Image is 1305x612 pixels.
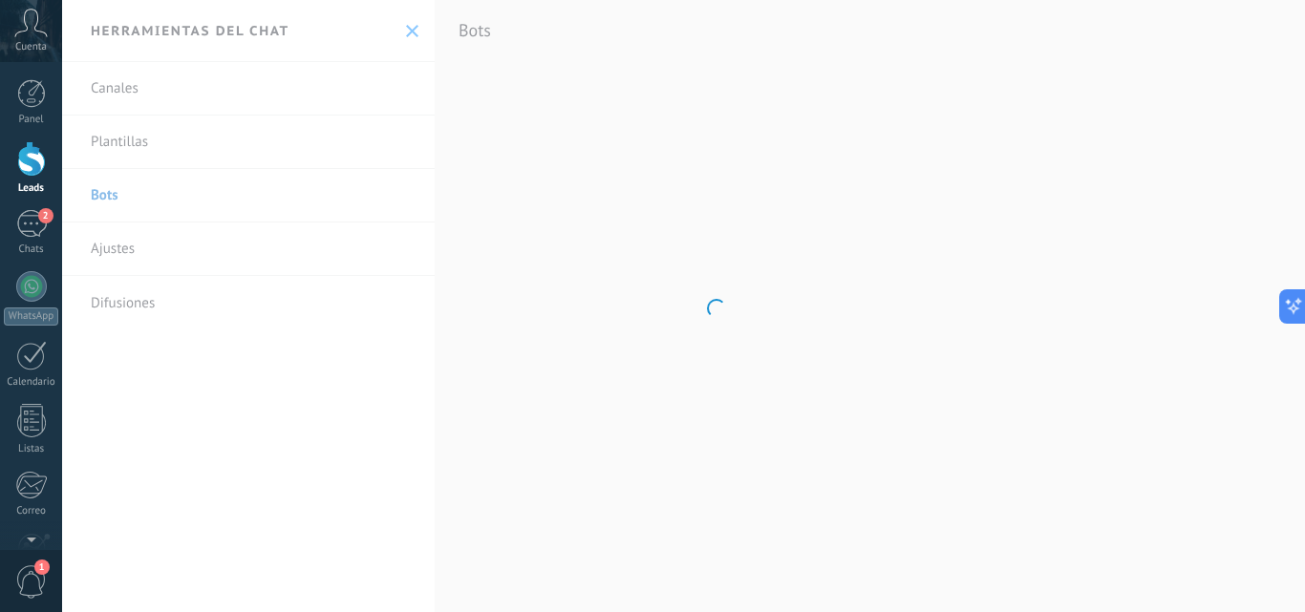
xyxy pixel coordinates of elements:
[4,182,59,195] div: Leads
[4,505,59,517] div: Correo
[4,114,59,126] div: Panel
[4,443,59,455] div: Listas
[38,208,53,223] span: 2
[4,376,59,389] div: Calendario
[4,307,58,326] div: WhatsApp
[4,243,59,256] div: Chats
[34,559,50,575] span: 1
[15,41,47,53] span: Cuenta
